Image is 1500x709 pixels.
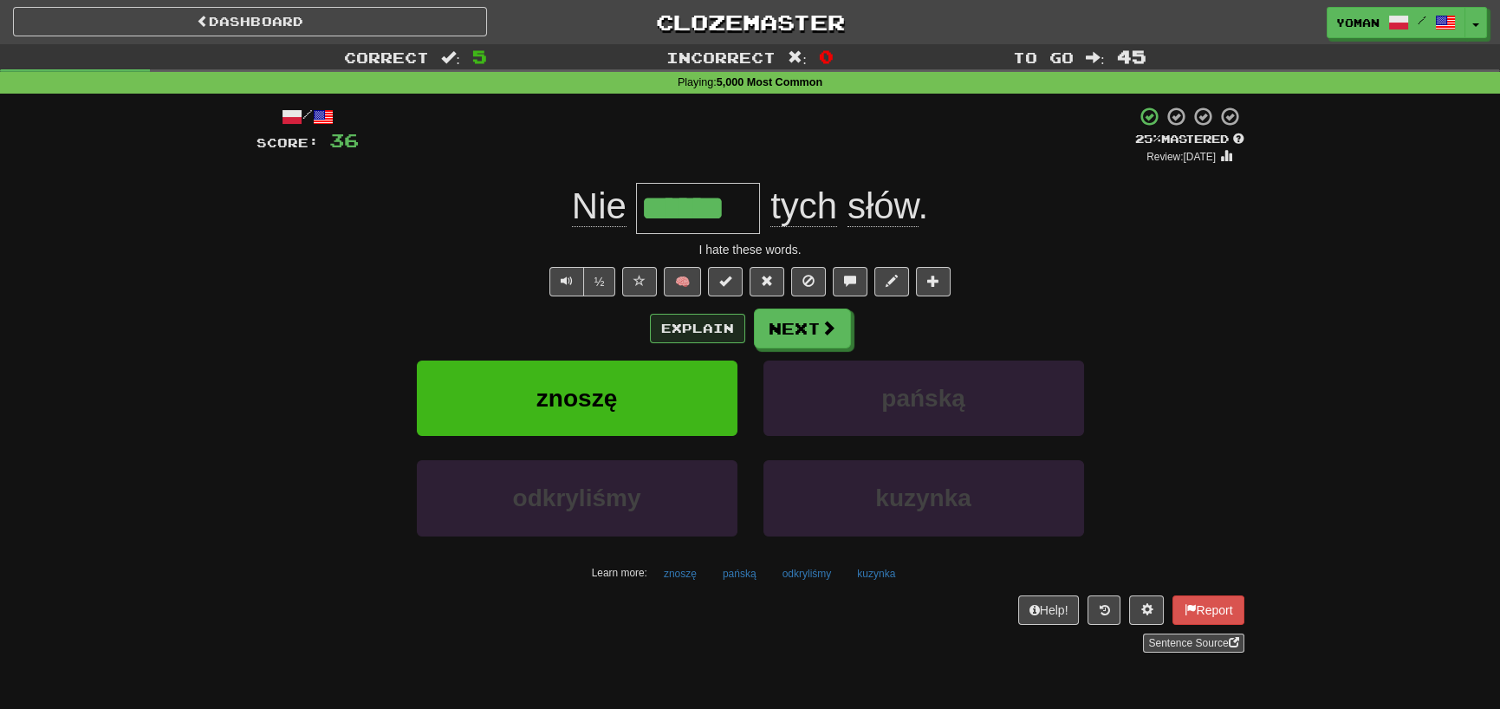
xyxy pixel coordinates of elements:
span: słów [847,185,919,227]
a: Clozemaster [513,7,987,37]
span: pańską [881,385,965,412]
button: Discuss sentence (alt+u) [833,267,867,296]
a: Yoman / [1327,7,1465,38]
button: Report [1172,595,1244,625]
span: odkryliśmy [513,485,641,511]
button: Help! [1018,595,1080,625]
span: Correct [344,49,429,66]
span: 5 [472,46,487,67]
button: Reset to 0% Mastered (alt+r) [750,267,784,296]
button: Play sentence audio (ctl+space) [549,267,584,296]
button: Explain [650,314,745,343]
span: : [1086,50,1105,65]
button: znoszę [654,561,706,587]
button: Add to collection (alt+a) [916,267,951,296]
div: Text-to-speech controls [546,267,616,296]
strong: 5,000 Most Common [717,76,822,88]
span: Incorrect [666,49,776,66]
span: 45 [1117,46,1146,67]
button: Edit sentence (alt+d) [874,267,909,296]
div: Mastered [1135,132,1244,147]
span: Yoman [1336,15,1380,30]
button: pańską [713,561,766,587]
button: kuzynka [763,460,1084,536]
button: Next [754,309,851,348]
span: : [788,50,807,65]
span: 36 [329,129,359,151]
a: Dashboard [13,7,487,36]
span: / [1418,14,1426,26]
span: 0 [819,46,834,67]
div: / [256,106,359,127]
a: Sentence Source [1143,634,1244,653]
span: 25 % [1135,132,1161,146]
button: odkryliśmy [417,460,737,536]
button: ½ [583,267,616,296]
span: znoszę [536,385,617,412]
span: . [760,185,928,227]
span: Nie [572,185,627,227]
span: To go [1013,49,1074,66]
small: Review: [DATE] [1146,151,1216,163]
button: Ignore sentence (alt+i) [791,267,826,296]
small: Learn more: [592,567,647,579]
button: kuzynka [847,561,905,587]
button: znoszę [417,361,737,436]
button: pańską [763,361,1084,436]
button: 🧠 [664,267,701,296]
div: I hate these words. [256,241,1244,258]
span: : [441,50,460,65]
span: tych [770,185,837,227]
button: Set this sentence to 100% Mastered (alt+m) [708,267,743,296]
button: Round history (alt+y) [1088,595,1120,625]
span: kuzynka [875,485,971,511]
span: Score: [256,135,319,150]
button: Favorite sentence (alt+f) [622,267,657,296]
button: odkryliśmy [773,561,841,587]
